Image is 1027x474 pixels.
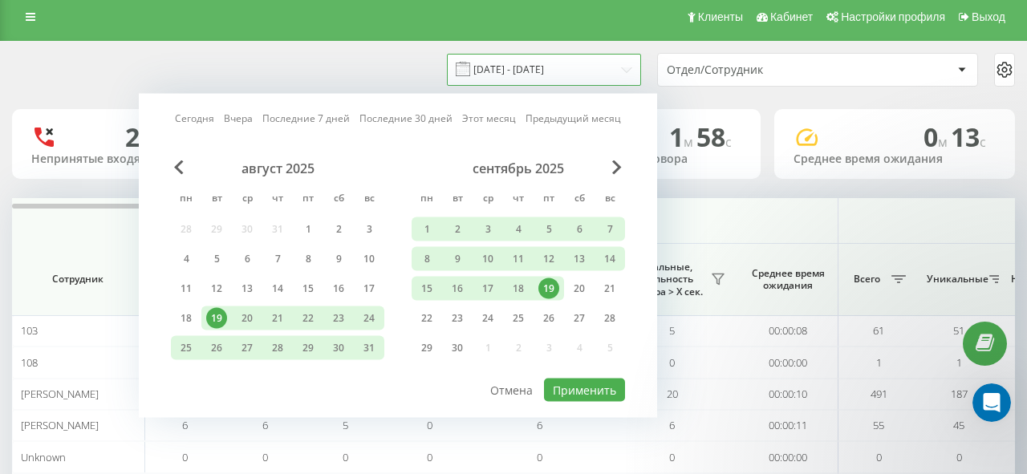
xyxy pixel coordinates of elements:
[262,277,293,301] div: чт 14 авг. 2025 г.
[412,336,442,360] div: пн 29 сент. 2025 г.
[354,306,384,330] div: вс 24 авг. 2025 г.
[599,278,620,299] div: 21
[538,219,559,240] div: 5
[354,277,384,301] div: вс 17 авг. 2025 г.
[21,418,99,432] span: [PERSON_NAME]
[232,247,262,271] div: ср 6 авг. 2025 г.
[174,188,198,212] abbr: понедельник
[323,336,354,360] div: сб 30 авг. 2025 г.
[298,338,319,359] div: 29
[447,308,468,329] div: 23
[416,338,437,359] div: 29
[427,450,432,464] span: 0
[612,160,622,175] span: Next Month
[232,277,262,301] div: ср 13 авг. 2025 г.
[669,450,675,464] span: 0
[125,122,224,152] div: 24 (22)%
[427,418,432,432] span: 0
[526,111,621,126] a: Предыдущий месяц
[298,278,319,299] div: 15
[442,217,473,241] div: вт 2 сент. 2025 г.
[442,277,473,301] div: вт 16 сент. 2025 г.
[447,249,468,269] div: 9
[667,63,859,77] div: Отдел/Сотрудник
[506,188,530,212] abbr: четверг
[298,308,319,329] div: 22
[293,277,323,301] div: пт 15 авг. 2025 г.
[598,188,622,212] abbr: воскресенье
[544,379,625,402] button: Применить
[171,306,201,330] div: пн 18 авг. 2025 г.
[534,247,564,271] div: пт 12 сент. 2025 г.
[298,219,319,240] div: 1
[477,249,498,269] div: 10
[171,336,201,360] div: пн 25 авг. 2025 г.
[328,249,349,269] div: 9
[595,277,625,301] div: вс 21 сент. 2025 г.
[477,278,498,299] div: 17
[201,247,232,271] div: вт 5 авг. 2025 г.
[206,278,227,299] div: 12
[323,217,354,241] div: сб 2 авг. 2025 г.
[262,247,293,271] div: чт 7 авг. 2025 г.
[614,261,706,298] span: Уникальные, длительность разговора > Х сек.
[669,355,675,370] span: 0
[873,418,884,432] span: 55
[182,450,188,464] span: 0
[175,111,214,126] a: Сегодня
[972,383,1011,422] iframe: Intercom live chat
[293,306,323,330] div: пт 22 авг. 2025 г.
[328,338,349,359] div: 30
[462,111,516,126] a: Этот месяц
[323,306,354,330] div: сб 23 авг. 2025 г.
[235,188,259,212] abbr: среда
[770,10,813,23] span: Кабинет
[262,111,350,126] a: Последние 7 дней
[412,217,442,241] div: пн 1 сент. 2025 г.
[599,219,620,240] div: 7
[667,387,678,401] span: 20
[569,278,590,299] div: 20
[595,247,625,271] div: вс 14 сент. 2025 г.
[473,217,503,241] div: ср 3 сент. 2025 г.
[534,217,564,241] div: пт 5 сент. 2025 г.
[201,306,232,330] div: вт 19 авг. 2025 г.
[503,306,534,330] div: чт 25 сент. 2025 г.
[538,249,559,269] div: 12
[564,217,595,241] div: сб 6 сент. 2025 г.
[473,247,503,271] div: ср 10 сент. 2025 г.
[237,249,258,269] div: 6
[445,188,469,212] abbr: вторник
[442,336,473,360] div: вт 30 сент. 2025 г.
[262,336,293,360] div: чт 28 авг. 2025 г.
[442,247,473,271] div: вт 9 сент. 2025 г.
[267,249,288,269] div: 7
[956,355,962,370] span: 1
[176,338,197,359] div: 25
[176,249,197,269] div: 4
[359,219,380,240] div: 3
[508,308,529,329] div: 25
[293,247,323,271] div: пт 8 авг. 2025 г.
[266,188,290,212] abbr: четверг
[354,247,384,271] div: вс 10 авг. 2025 г.
[794,152,996,166] div: Среднее время ожидания
[595,217,625,241] div: вс 7 сент. 2025 г.
[951,120,986,154] span: 13
[447,338,468,359] div: 30
[669,323,675,338] span: 5
[176,278,197,299] div: 11
[953,418,964,432] span: 45
[538,278,559,299] div: 19
[927,273,984,286] span: Уникальные
[328,308,349,329] div: 23
[442,306,473,330] div: вт 23 сент. 2025 г.
[267,278,288,299] div: 14
[327,188,351,212] abbr: суббота
[980,133,986,151] span: c
[738,441,838,472] td: 00:00:00
[938,133,951,151] span: м
[171,277,201,301] div: пн 11 авг. 2025 г.
[21,387,99,401] span: [PERSON_NAME]
[412,247,442,271] div: пн 8 сент. 2025 г.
